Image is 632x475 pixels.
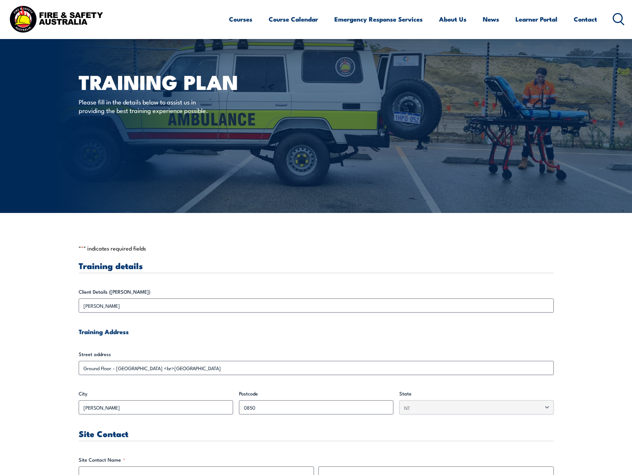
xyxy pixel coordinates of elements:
[79,350,554,358] label: Street address
[229,9,252,29] a: Courses
[79,245,554,252] p: " " indicates required fields
[399,390,554,397] label: State
[79,73,262,90] h1: Training plan
[334,9,423,29] a: Emergency Response Services
[79,288,554,295] label: Client Details ([PERSON_NAME])
[269,9,318,29] a: Course Calendar
[79,327,554,336] h4: Training Address
[483,9,499,29] a: News
[79,429,554,438] h3: Site Contact
[79,97,214,115] p: Please fill in the details below to assist us in providing the best training experience possible.
[79,261,554,270] h3: Training details
[574,9,597,29] a: Contact
[515,9,557,29] a: Learner Portal
[79,456,125,463] legend: Site Contact Name
[79,390,233,397] label: City
[439,9,466,29] a: About Us
[239,390,393,397] label: Postcode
